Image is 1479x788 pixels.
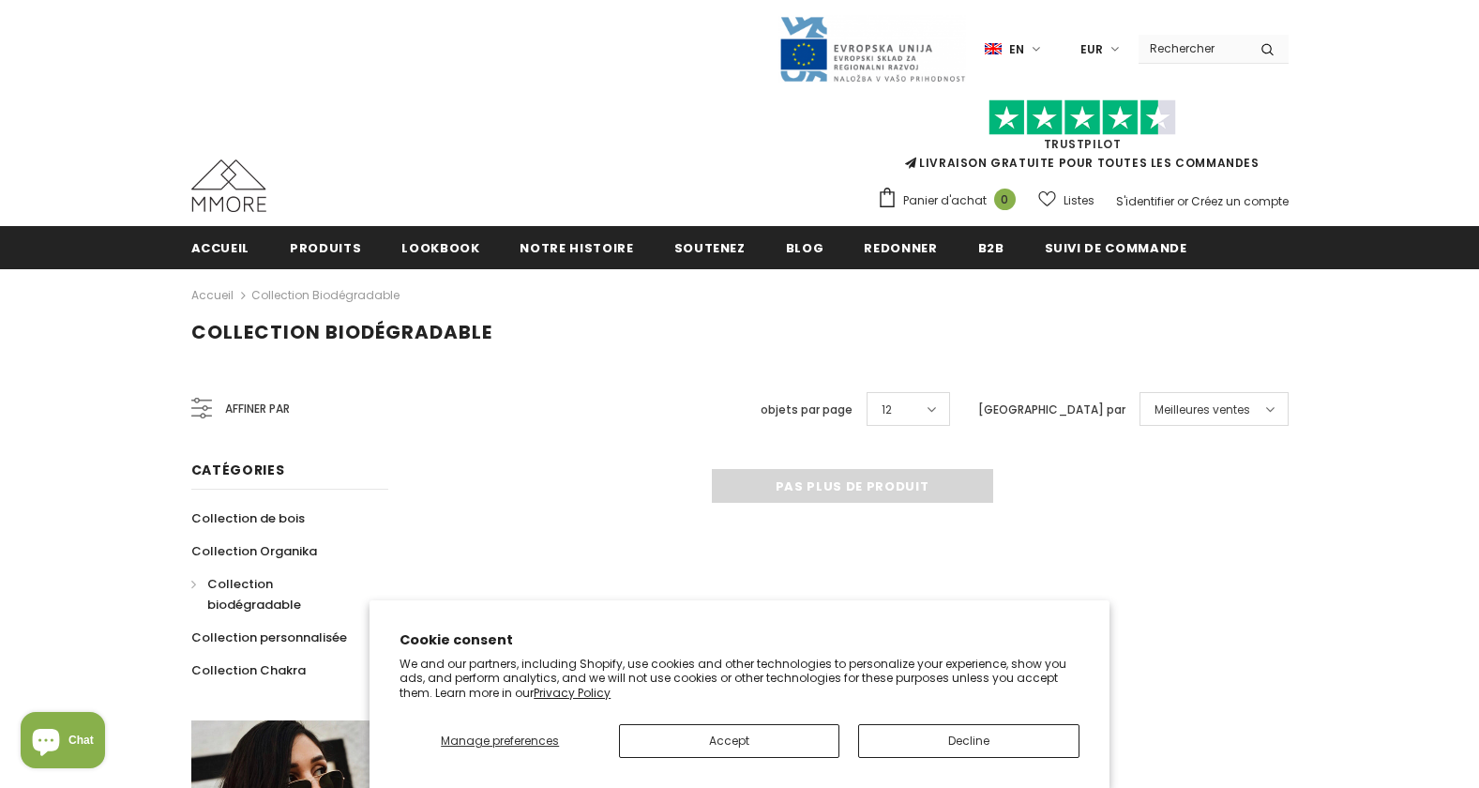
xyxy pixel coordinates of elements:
a: B2B [978,226,1004,268]
a: Collection biodégradable [191,568,368,621]
input: Search Site [1139,35,1246,62]
span: Panier d'achat [903,191,987,210]
a: Javni Razpis [778,40,966,56]
span: Collection de bois [191,509,305,527]
a: Redonner [864,226,937,268]
button: Accept [619,724,839,758]
a: Listes [1038,184,1094,217]
a: Suivi de commande [1045,226,1187,268]
a: S'identifier [1116,193,1174,209]
span: 0 [994,189,1016,210]
a: Produits [290,226,361,268]
img: Javni Razpis [778,15,966,83]
a: Collection Organika [191,535,317,568]
span: Listes [1064,191,1094,210]
a: Notre histoire [520,226,633,268]
a: Collection de bois [191,502,305,535]
button: Manage preferences [400,724,600,758]
img: i-lang-1.png [985,41,1002,57]
inbox-online-store-chat: Shopify online store chat [15,712,111,773]
span: soutenez [674,239,746,257]
img: Faites confiance aux étoiles pilotes [989,99,1176,136]
span: Collection Chakra [191,661,306,679]
a: Accueil [191,284,234,307]
span: B2B [978,239,1004,257]
span: Notre histoire [520,239,633,257]
a: Lookbook [401,226,479,268]
span: EUR [1080,40,1103,59]
a: soutenez [674,226,746,268]
span: Collection personnalisée [191,629,347,646]
a: Blog [786,226,824,268]
span: Blog [786,239,824,257]
a: Privacy Policy [534,685,611,701]
span: Collection Organika [191,542,317,560]
label: objets par page [761,401,853,419]
span: Meilleures ventes [1155,401,1250,419]
a: Panier d'achat 0 [877,187,1025,215]
span: Manage preferences [441,733,559,749]
a: Collection personnalisée [191,621,347,654]
h2: Cookie consent [400,630,1079,650]
a: Collection biodégradable [251,287,400,303]
span: Suivi de commande [1045,239,1187,257]
span: Catégories [191,461,285,479]
span: LIVRAISON GRATUITE POUR TOUTES LES COMMANDES [877,108,1289,171]
p: We and our partners, including Shopify, use cookies and other technologies to personalize your ex... [400,657,1079,701]
span: or [1177,193,1188,209]
span: en [1009,40,1024,59]
button: Decline [858,724,1079,758]
span: Collection biodégradable [191,319,492,345]
span: Lookbook [401,239,479,257]
span: Collection biodégradable [207,575,301,614]
img: Cas MMORE [191,159,266,212]
a: Collection Chakra [191,654,306,687]
span: Produits [290,239,361,257]
a: Accueil [191,226,250,268]
span: Affiner par [225,399,290,419]
span: 12 [882,401,892,419]
span: Accueil [191,239,250,257]
a: Créez un compte [1191,193,1289,209]
span: Redonner [864,239,937,257]
a: TrustPilot [1044,136,1122,152]
label: [GEOGRAPHIC_DATA] par [978,401,1125,419]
